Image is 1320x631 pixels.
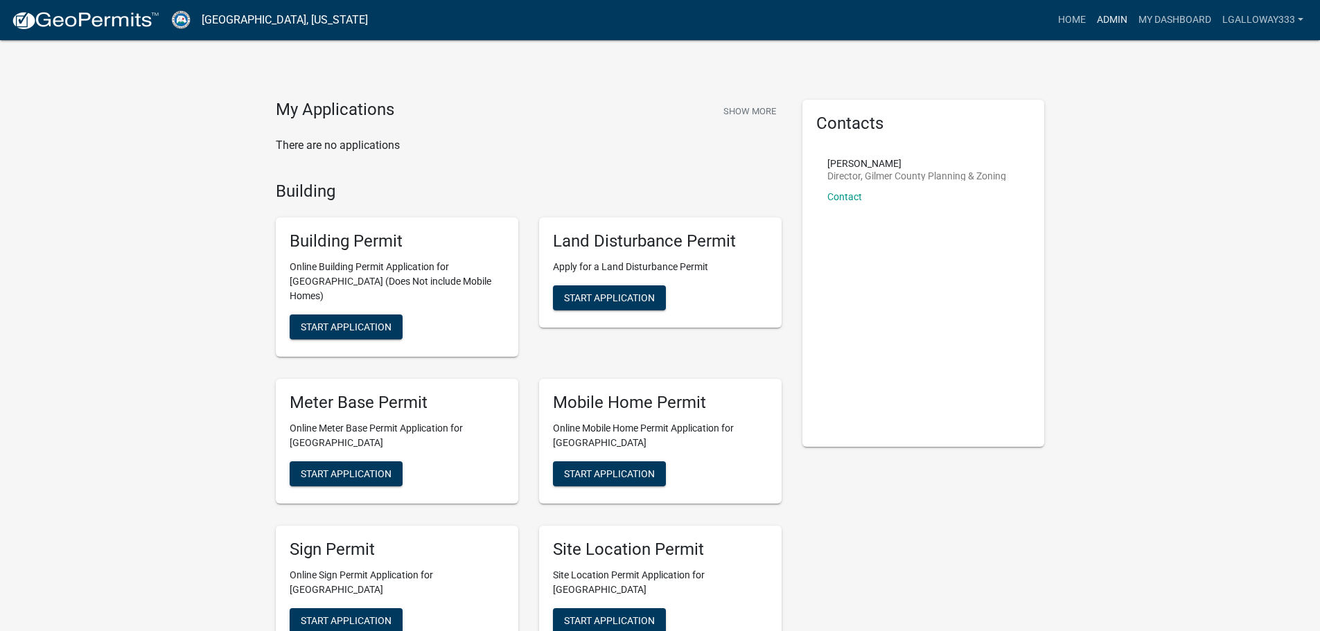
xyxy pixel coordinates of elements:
h4: Building [276,181,782,202]
span: Start Application [564,614,655,625]
button: Start Application [290,461,403,486]
h5: Building Permit [290,231,504,251]
span: Start Application [564,468,655,479]
button: Start Application [553,285,666,310]
h4: My Applications [276,100,394,121]
span: Start Application [564,292,655,303]
p: [PERSON_NAME] [827,159,1006,168]
a: My Dashboard [1133,7,1217,33]
span: Start Application [301,614,391,625]
p: Apply for a Land Disturbance Permit [553,260,768,274]
p: Online Sign Permit Application for [GEOGRAPHIC_DATA] [290,568,504,597]
a: Contact [827,191,862,202]
p: Online Mobile Home Permit Application for [GEOGRAPHIC_DATA] [553,421,768,450]
h5: Land Disturbance Permit [553,231,768,251]
p: Director, Gilmer County Planning & Zoning [827,171,1006,181]
img: Gilmer County, Georgia [170,10,191,29]
a: Admin [1091,7,1133,33]
h5: Sign Permit [290,540,504,560]
button: Show More [718,100,782,123]
p: Online Meter Base Permit Application for [GEOGRAPHIC_DATA] [290,421,504,450]
span: Start Application [301,321,391,332]
a: [GEOGRAPHIC_DATA], [US_STATE] [202,8,368,32]
a: lgalloway333 [1217,7,1309,33]
h5: Contacts [816,114,1031,134]
p: There are no applications [276,137,782,154]
p: Online Building Permit Application for [GEOGRAPHIC_DATA] (Does Not include Mobile Homes) [290,260,504,303]
span: Start Application [301,468,391,479]
button: Start Application [290,314,403,339]
p: Site Location Permit Application for [GEOGRAPHIC_DATA] [553,568,768,597]
h5: Mobile Home Permit [553,393,768,413]
button: Start Application [553,461,666,486]
h5: Site Location Permit [553,540,768,560]
a: Home [1053,7,1091,33]
h5: Meter Base Permit [290,393,504,413]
